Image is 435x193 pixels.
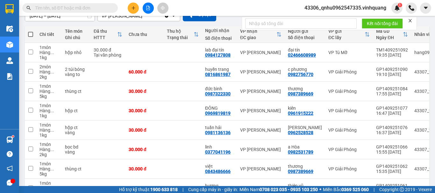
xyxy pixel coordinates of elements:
[288,91,313,96] div: 0987389669
[205,72,231,77] div: 0816861987
[94,52,122,58] div: Tại văn phòng
[119,186,178,193] span: Hỗ trợ kỹ thuật:
[299,4,391,12] span: 43306_qnhu0962547335.vinhquang
[240,50,282,55] div: VP [PERSON_NAME]
[376,86,408,91] div: GP1409251084
[35,4,110,11] input: Tìm tên, số ĐT hoặc mã đơn
[7,180,13,186] span: message
[94,35,117,40] div: HTTT
[288,130,313,135] div: 0962528528
[376,52,408,58] div: 19:35 [DATE]
[167,29,194,34] div: Thu hộ
[39,152,59,157] div: 2 kg
[39,84,59,89] div: 1 món
[240,128,282,133] div: VP [PERSON_NAME]
[39,113,59,118] div: 1 kg
[341,187,369,192] strong: 0369 525 060
[328,89,370,94] div: VP Giải Phóng
[129,186,160,191] div: 30.000 đ
[205,169,231,174] div: 0843486666
[128,3,139,14] button: plus
[288,111,313,116] div: 0961915222
[205,125,234,130] div: tuấn hải
[50,69,54,74] span: ...
[288,149,313,155] div: 0982531789
[373,26,411,43] th: Toggle SortBy
[39,142,59,147] div: 1 món
[376,111,408,116] div: 16:47 [DATE]
[50,186,54,191] span: ...
[394,5,400,11] img: icon-new-feature
[319,188,321,191] span: ⚪️
[160,6,165,10] span: aim
[129,166,160,171] div: 30.000 đ
[376,164,408,169] div: GP1409251062
[39,166,59,171] div: Hàng thông thường
[39,171,59,176] div: 5 kg
[288,67,322,72] div: c phương
[65,67,87,77] div: 2 túi bóng vàng to
[398,3,402,7] sup: 1
[205,28,234,33] div: Người nhận
[288,86,322,91] div: thương
[288,169,313,174] div: 0987389669
[94,47,122,52] div: 30.000 đ
[39,147,59,152] div: Hàng thông thường
[129,32,160,37] div: Chưa thu
[131,6,136,10] span: plus
[65,50,87,55] div: hộp nhỏ
[157,3,168,14] button: aim
[205,67,234,72] div: huyền trang
[240,35,276,40] div: ĐC giao
[6,41,13,48] img: warehouse-icon
[6,73,13,80] img: solution-icon
[328,128,370,133] div: VP Giải Phóng
[65,35,87,40] div: Ghi chú
[39,181,59,186] div: 1 món
[7,165,13,171] span: notification
[150,187,178,192] strong: 1900 633 818
[328,35,365,40] div: ĐC lấy
[240,166,282,171] div: VP [PERSON_NAME]
[182,186,183,193] span: |
[50,89,54,94] span: ...
[288,144,322,149] div: a Hòa
[39,133,59,138] div: 1 kg
[50,147,54,152] span: ...
[50,166,54,171] span: ...
[205,86,234,91] div: đức bình
[376,169,408,174] div: 15:35 [DATE]
[362,18,403,29] button: Kết nối tổng đài
[143,3,154,14] button: file-add
[205,52,231,58] div: 0984127808
[39,94,59,99] div: 5 kg
[239,186,318,193] span: Miền Nam
[188,186,238,193] span: Cung cấp máy in - giấy in:
[237,26,285,43] th: Toggle SortBy
[376,67,408,72] div: GP1409251090
[7,151,13,157] span: question-circle
[39,45,59,50] div: 1 món
[94,29,117,34] div: Đã thu
[376,149,408,155] div: 15:55 [DATE]
[39,161,59,166] div: 1 món
[39,64,59,69] div: 2 món
[374,186,374,193] span: |
[39,108,59,113] div: Hàng thông thường
[376,72,408,77] div: 19:10 [DATE]
[90,26,125,43] th: Toggle SortBy
[50,128,54,133] span: ...
[26,6,31,10] span: search
[65,166,87,171] div: thùng ct
[167,35,194,40] div: Trạng thái
[65,186,87,191] div: hộp ct đen
[240,147,282,152] div: VP [PERSON_NAME]
[39,50,59,55] div: Hàng thông thường
[376,106,408,111] div: GP1409251077
[367,20,398,27] span: Kết nối tổng đài
[423,5,429,11] span: caret-down
[129,147,160,152] div: 30.000 đ
[205,183,234,188] div: hương
[240,69,282,74] div: VP [PERSON_NAME]
[39,103,59,108] div: 1 món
